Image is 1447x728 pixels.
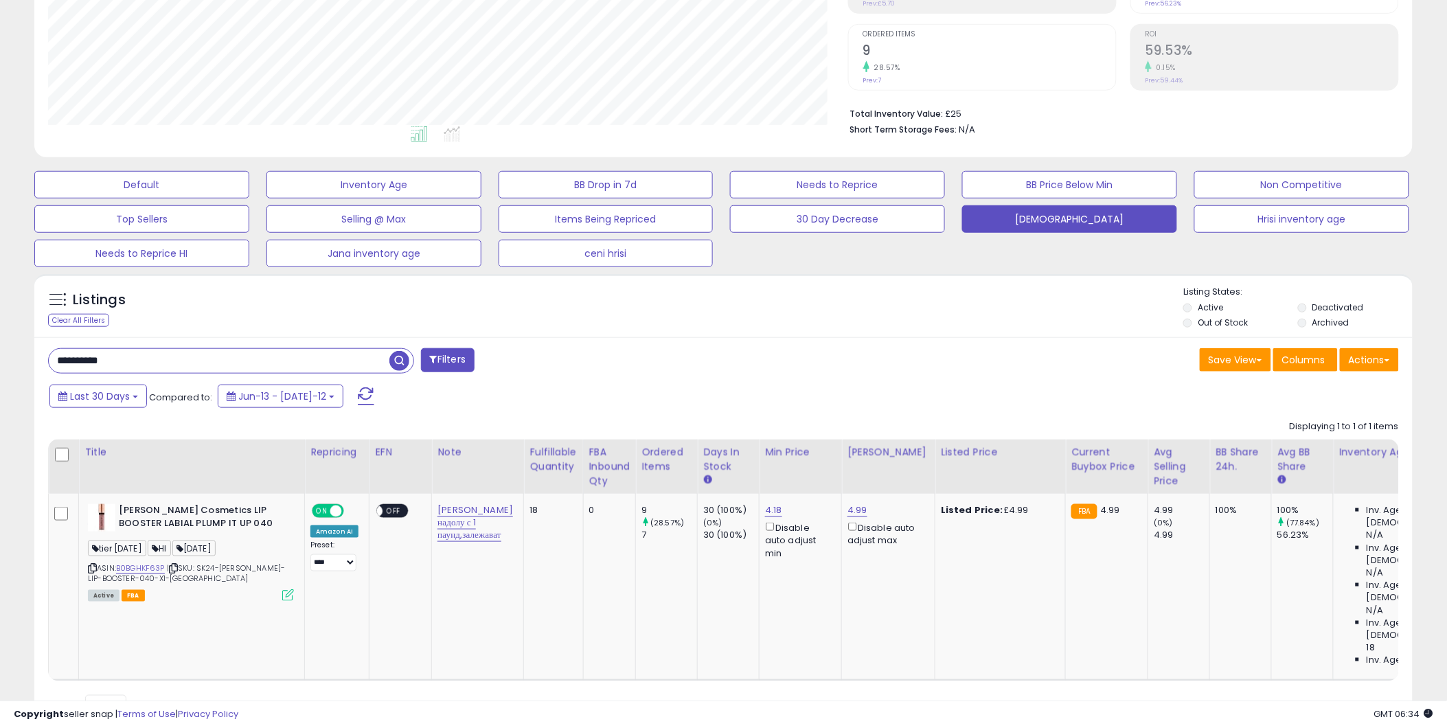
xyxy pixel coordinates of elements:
button: Save View [1200,348,1271,372]
span: OFF [383,505,405,517]
span: Last 30 Days [70,389,130,403]
img: 31SGPnZLIAL._SL40_.jpg [88,504,115,532]
button: BB Drop in 7d [499,171,714,198]
small: Days In Stock. [703,474,711,486]
a: 4.99 [847,503,867,517]
small: 28.57% [869,62,900,73]
button: Inventory Age [266,171,481,198]
button: Default [34,171,249,198]
a: B0BGHKF63P [116,562,165,574]
button: Jana inventory age [266,240,481,267]
div: 100% [1277,504,1333,516]
button: Last 30 Days [49,385,147,408]
h2: 59.53% [1146,43,1398,61]
div: BB Share 24h. [1216,445,1266,474]
div: Disable auto adjust max [847,520,924,547]
span: N/A [1367,604,1383,617]
label: Out of Stock [1198,317,1248,328]
div: Repricing [310,445,363,459]
b: Listed Price: [941,503,1003,516]
button: BB Price Below Min [962,171,1177,198]
button: Actions [1340,348,1399,372]
div: Clear All Filters [48,314,109,327]
span: tier [DATE] [88,541,146,556]
h5: Listings [73,291,126,310]
span: Jun-13 - [DATE]-12 [238,389,326,403]
span: HI [148,541,171,556]
span: ROI [1146,31,1398,38]
div: 100% [1216,504,1261,516]
label: Archived [1312,317,1349,328]
li: £25 [850,104,1389,121]
small: Prev: 59.44% [1146,76,1183,84]
div: 9 [641,504,697,516]
div: Listed Price [941,445,1060,459]
div: Min Price [765,445,836,459]
span: Compared to: [149,391,212,404]
span: N/A [1367,529,1383,541]
button: Selling @ Max [266,205,481,233]
div: EFN [375,445,426,459]
div: 4.99 [1154,504,1209,516]
button: Needs to Reprice [730,171,945,198]
small: 0.15% [1152,62,1176,73]
div: Avg BB Share [1277,445,1328,474]
small: FBA [1071,504,1097,519]
div: Days In Stock [703,445,753,474]
small: (0%) [703,517,722,528]
div: 56.23% [1277,529,1333,541]
div: £4.99 [941,504,1055,516]
div: FBA inbound Qty [589,445,630,488]
div: 7 [641,529,697,541]
b: Short Term Storage Fees: [850,124,957,135]
div: Current Buybox Price [1071,445,1142,474]
button: Jun-13 - [DATE]-12 [218,385,343,408]
div: Note [437,445,518,459]
a: Privacy Policy [178,707,238,720]
label: Active [1198,302,1223,313]
span: [DATE] [172,541,216,556]
div: seller snap | | [14,708,238,721]
button: ceni hrisi [499,240,714,267]
span: Inv. Age 181 Plus: [1367,654,1439,666]
button: Items Being Repriced [499,205,714,233]
span: Columns [1282,353,1325,367]
a: [PERSON_NAME] надолу с 1 паунд,залежават [437,503,513,542]
button: 30 Day Decrease [730,205,945,233]
button: [DEMOGRAPHIC_DATA] [962,205,1177,233]
div: 18 [529,504,572,516]
div: Displaying 1 to 1 of 1 items [1290,420,1399,433]
div: 4.99 [1154,529,1209,541]
a: 4.18 [765,503,782,517]
strong: Copyright [14,707,64,720]
b: Total Inventory Value: [850,108,944,120]
label: Deactivated [1312,302,1364,313]
button: Needs to Reprice HI [34,240,249,267]
small: (77.84%) [1286,517,1319,528]
div: Disable auto adjust min [765,520,831,560]
span: FBA [122,590,145,602]
div: Amazon AI [310,525,358,538]
span: N/A [959,123,976,136]
span: All listings currently available for purchase on Amazon [88,590,119,602]
div: Avg Selling Price [1154,445,1204,488]
span: | SKU: SK24-[PERSON_NAME]-LIP-BOOSTER-040-X1-[GEOGRAPHIC_DATA] [88,562,285,583]
span: ON [313,505,330,517]
div: 30 (100%) [703,504,759,516]
button: Hrisi inventory age [1194,205,1409,233]
small: (0%) [1154,517,1173,528]
span: 4.99 [1101,503,1121,516]
small: (28.57%) [650,517,684,528]
div: Fulfillable Quantity [529,445,577,474]
a: Terms of Use [117,707,176,720]
button: Top Sellers [34,205,249,233]
span: 2025-08-12 06:34 GMT [1374,707,1433,720]
span: Show: entries [58,699,157,712]
button: Columns [1273,348,1338,372]
div: 0 [589,504,626,516]
p: Listing States: [1183,286,1413,299]
small: Prev: 7 [863,76,882,84]
div: [PERSON_NAME] [847,445,929,459]
div: 30 (100%) [703,529,759,541]
span: N/A [1367,567,1383,579]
